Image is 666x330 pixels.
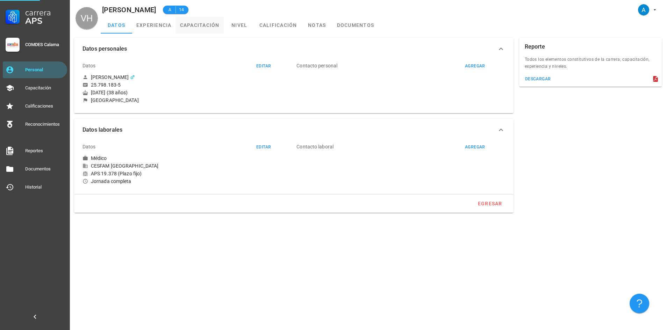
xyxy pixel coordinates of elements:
[81,7,93,29] span: VH
[132,17,176,34] a: experiencia
[83,125,497,135] span: Datos laborales
[83,57,96,74] div: Datos
[83,89,291,96] div: [DATE] (38 años)
[256,64,271,68] div: editar
[25,85,64,91] div: Capacitación
[25,8,64,17] div: Carrera
[25,17,64,25] div: APS
[301,17,333,34] a: notas
[3,61,67,78] a: Personal
[25,166,64,172] div: Documentos
[91,97,139,103] div: [GEOGRAPHIC_DATA]
[83,163,291,169] div: CESFAM [GEOGRAPHIC_DATA]
[91,74,129,80] div: [PERSON_NAME]
[91,155,107,161] div: Médico
[83,138,96,155] div: Datos
[25,148,64,154] div: Reportes
[102,6,156,14] div: [PERSON_NAME]
[465,64,485,68] div: agregar
[465,145,485,149] div: agregar
[3,142,67,159] a: Reportes
[461,144,488,151] button: agregar
[91,82,121,88] div: 25.798.183-5
[74,38,514,60] button: Datos personales
[3,161,67,177] a: Documentos
[296,57,337,74] div: Contacto personal
[253,144,274,151] button: editar
[76,7,98,29] div: avatar
[3,116,67,133] a: Reconocimientos
[3,80,67,96] a: Capacitación
[333,17,379,34] a: documentos
[83,178,291,184] div: Jornada completa
[224,17,255,34] a: nivel
[25,42,64,47] div: COMDES Calama
[3,98,67,115] a: Calificaciones
[83,170,291,177] div: APS 19.378 (Plazo fijo)
[25,67,64,73] div: Personal
[638,4,649,15] div: avatar
[176,17,224,34] a: capacitación
[525,38,545,56] div: Reporte
[101,17,132,34] a: datos
[179,6,184,13] span: 14
[74,119,514,141] button: Datos laborales
[25,184,64,190] div: Historial
[253,63,274,69] button: editar
[478,201,502,206] div: egresar
[525,76,551,81] div: descargar
[519,56,662,74] div: Todos los elementos constitutivos de la carrera; capacitación, experiencia y niveles.
[461,63,488,69] button: agregar
[83,44,497,54] span: Datos personales
[167,6,173,13] span: A
[296,138,334,155] div: Contacto laboral
[256,145,271,149] div: editar
[522,74,554,84] button: descargar
[25,103,64,109] div: Calificaciones
[255,17,301,34] a: calificación
[3,179,67,196] a: Historial
[475,197,505,210] button: egresar
[25,122,64,127] div: Reconocimientos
